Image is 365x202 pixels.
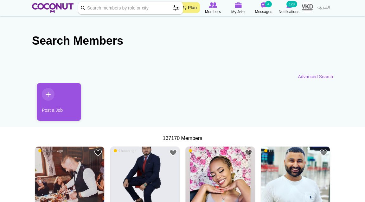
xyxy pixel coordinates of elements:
span: Notifications [279,9,299,15]
span: Members [205,9,221,15]
a: Add to Favourites [320,149,328,157]
a: Post a Job [37,83,81,121]
a: My Jobs My Jobs [226,2,251,15]
a: Add to Favourites [169,149,177,157]
a: Add to Favourites [245,149,253,157]
img: Notifications [286,2,292,8]
img: Home [32,3,74,13]
img: Messages [260,2,267,8]
div: 137170 Members [32,135,333,142]
span: 13 hours ago [38,148,63,153]
li: 1 / 1 [32,83,76,126]
img: My Jobs [235,2,242,8]
input: Search members by role or city [78,2,183,14]
a: العربية [314,2,333,14]
span: My Jobs [231,9,246,15]
h2: Search Members [32,33,333,48]
a: Add to Favourites [94,149,102,157]
small: 4 [265,1,272,7]
span: 4 hours ago [114,148,137,153]
img: Browse Members [209,2,217,8]
small: 129 [286,1,297,7]
a: Notifications Notifications 129 [276,2,302,15]
a: Browse Members Members [200,2,226,15]
a: My Plan [177,2,200,13]
span: 14 hours ago [264,148,289,153]
a: Advanced Search [298,73,333,80]
span: Messages [255,9,272,15]
a: Messages Messages 4 [251,2,276,15]
span: 13 hours ago [189,148,214,153]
